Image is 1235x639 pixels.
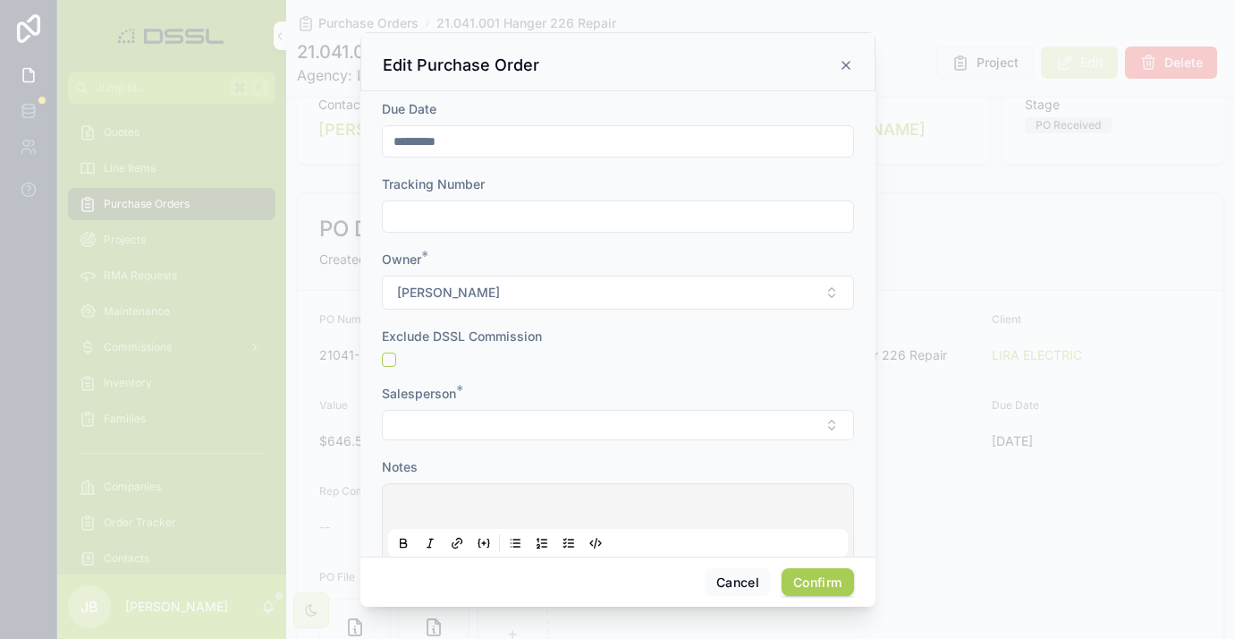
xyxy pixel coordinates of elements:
span: Salesperson [382,386,456,401]
span: Due Date [382,101,436,116]
button: Select Button [382,410,854,440]
span: [PERSON_NAME] [397,284,500,302]
button: Select Button [382,276,854,310]
button: Confirm [782,568,853,597]
span: Notes [382,459,418,474]
h3: Edit Purchase Order [383,55,539,76]
span: Owner [382,251,421,267]
span: Exclude DSSL Commission [382,328,542,344]
span: Tracking Number [382,176,485,192]
button: Cancel [705,568,771,597]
